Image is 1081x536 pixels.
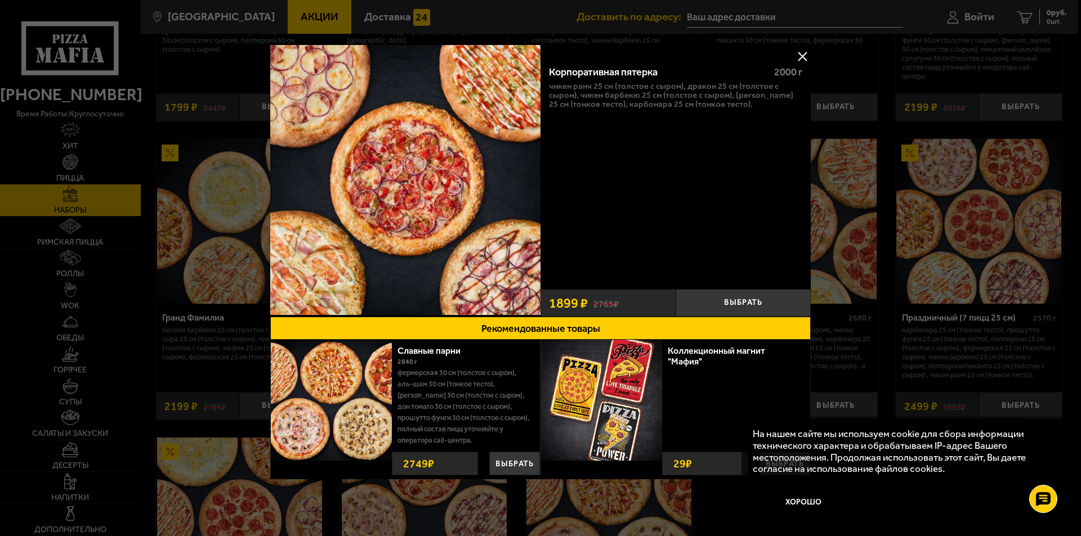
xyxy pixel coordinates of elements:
img: Корпоративная пятерка [270,45,540,315]
button: Рекомендованные товары [270,317,811,340]
button: Хорошо [753,485,854,519]
p: На нашем сайте мы используем cookie для сбора информации технического характера и обрабатываем IP... [753,428,1048,475]
a: Коллекционный магнит "Мафия" [668,345,765,367]
strong: 29 ₽ [671,452,695,475]
p: Чикен Ранч 25 см (толстое с сыром), Дракон 25 см (толстое с сыром), Чикен Барбекю 25 см (толстое ... [549,82,802,109]
a: Славные парни [397,345,472,356]
button: Выбрать [489,452,540,475]
span: 1899 ₽ [549,296,588,310]
a: Корпоративная пятерка [270,45,540,317]
s: 2765 ₽ [593,297,619,309]
p: Фермерская 30 см (толстое с сыром), Аль-Шам 30 см (тонкое тесто), [PERSON_NAME] 30 см (толстое с ... [397,367,531,446]
span: 2000 г [774,66,802,78]
span: 2840 г [397,358,417,366]
div: Корпоративная пятерка [549,66,765,79]
button: Выбрать [676,289,811,317]
strong: 2749 ₽ [400,452,437,475]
